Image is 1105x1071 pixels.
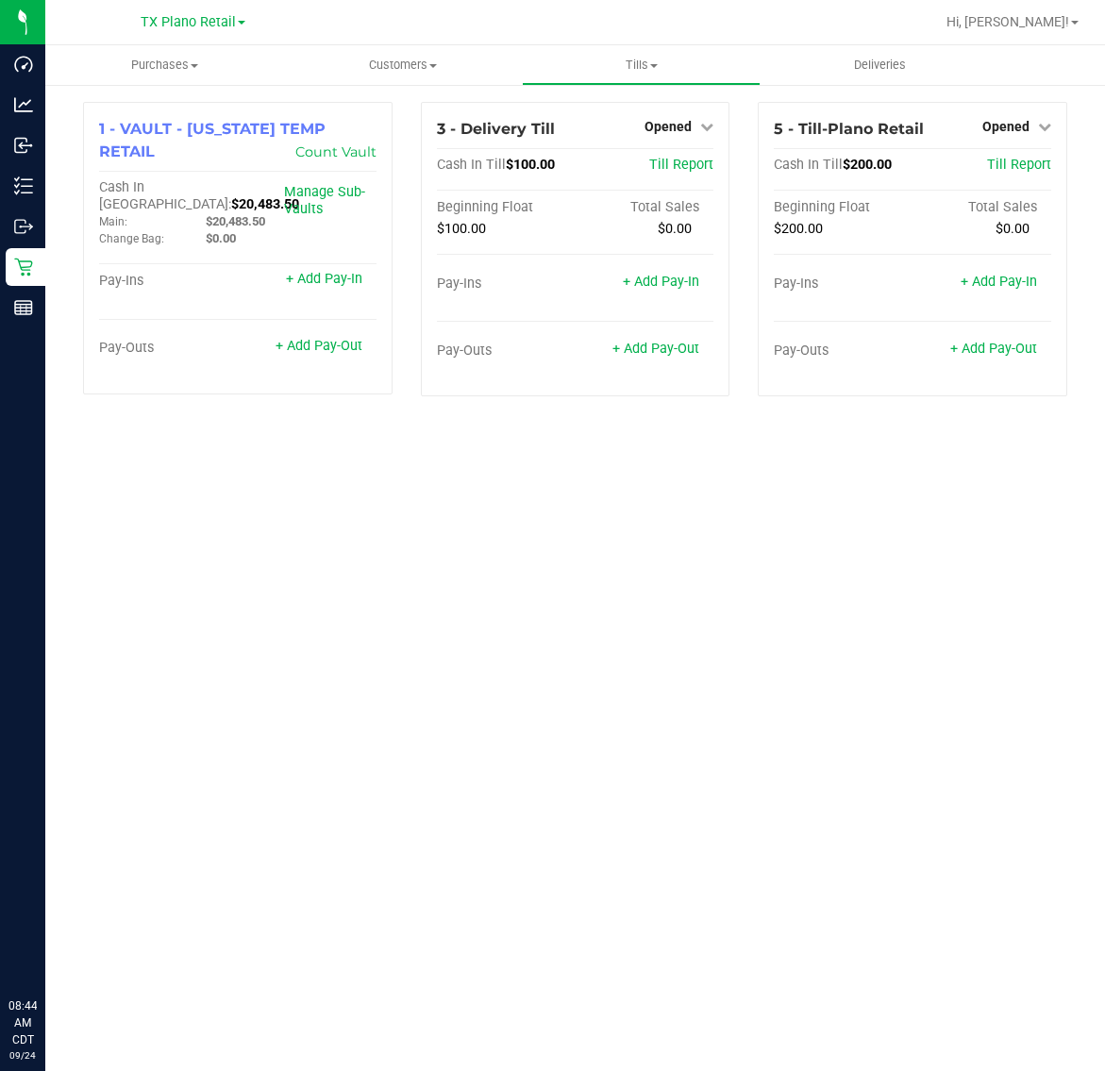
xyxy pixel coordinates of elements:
span: $200.00 [843,157,892,173]
span: Cash In Till [437,157,506,173]
span: $100.00 [437,221,486,237]
div: Total Sales [912,199,1051,216]
span: Cash In [GEOGRAPHIC_DATA]: [99,179,231,212]
a: + Add Pay-In [286,271,362,287]
div: Beginning Float [774,199,912,216]
span: Customers [285,57,522,74]
span: Hi, [PERSON_NAME]! [946,14,1069,29]
div: Pay-Outs [774,343,912,360]
a: Purchases [45,45,284,85]
div: Pay-Ins [774,276,912,293]
span: Purchases [45,57,284,74]
a: + Add Pay-Out [276,338,362,354]
iframe: Resource center unread badge [56,917,78,940]
span: $0.00 [658,221,692,237]
a: Deliveries [761,45,999,85]
a: Count Vault [295,143,377,160]
a: Tills [522,45,761,85]
div: Pay-Outs [437,343,576,360]
div: Pay-Ins [437,276,576,293]
inline-svg: Inventory [14,176,33,195]
a: Manage Sub-Vaults [284,184,365,217]
span: $20,483.50 [206,214,265,228]
a: + Add Pay-In [623,274,699,290]
span: Main: [99,215,127,228]
span: Deliveries [829,57,931,74]
a: Till Report [987,157,1051,173]
span: $200.00 [774,221,823,237]
span: Opened [982,119,1030,134]
span: Cash In Till [774,157,843,173]
div: Pay-Outs [99,340,238,357]
span: $100.00 [506,157,555,173]
span: Opened [645,119,692,134]
span: 3 - Delivery Till [437,120,555,138]
span: TX Plano Retail [141,14,236,30]
p: 09/24 [8,1048,37,1063]
a: + Add Pay-Out [612,341,699,357]
span: Change Bag: [99,232,164,245]
a: Customers [284,45,523,85]
inline-svg: Inbound [14,136,33,155]
inline-svg: Outbound [14,217,33,236]
p: 08:44 AM CDT [8,997,37,1048]
span: 1 - VAULT - [US_STATE] TEMP RETAIL [99,120,326,160]
span: 5 - Till-Plano Retail [774,120,924,138]
inline-svg: Retail [14,258,33,276]
span: $20,483.50 [231,196,299,212]
div: Beginning Float [437,199,576,216]
div: Total Sales [575,199,713,216]
iframe: Resource center [19,920,75,977]
span: $0.00 [996,221,1030,237]
inline-svg: Analytics [14,95,33,114]
span: Tills [523,57,760,74]
div: Pay-Ins [99,273,238,290]
span: $0.00 [206,231,236,245]
a: + Add Pay-In [961,274,1037,290]
inline-svg: Dashboard [14,55,33,74]
a: Till Report [649,157,713,173]
inline-svg: Reports [14,298,33,317]
a: + Add Pay-Out [950,341,1037,357]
